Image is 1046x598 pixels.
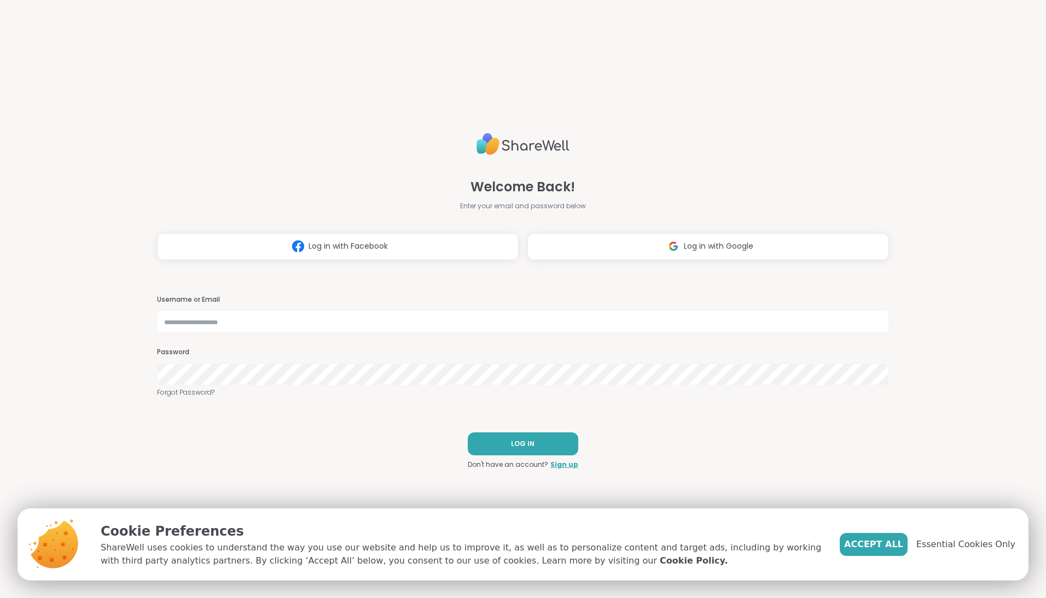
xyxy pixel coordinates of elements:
[157,348,889,357] h3: Password
[460,201,586,211] span: Enter your email and password below
[476,128,570,160] img: ShareWell Logo
[684,241,753,252] span: Log in with Google
[550,460,578,470] a: Sign up
[157,388,889,397] a: Forgot Password?
[840,533,908,556] button: Accept All
[157,295,889,304] h3: Username or Email
[468,432,578,455] button: LOG IN
[288,236,309,256] img: ShareWell Logomark
[309,241,388,252] span: Log in with Facebook
[844,538,903,551] span: Accept All
[916,538,1015,551] span: Essential Cookies Only
[470,177,575,197] span: Welcome Back!
[527,233,889,260] button: Log in with Google
[663,236,684,256] img: ShareWell Logomark
[511,439,534,449] span: LOG IN
[157,233,519,260] button: Log in with Facebook
[101,541,822,567] p: ShareWell uses cookies to understand the way you use our website and help us to improve it, as we...
[101,521,822,541] p: Cookie Preferences
[468,460,548,470] span: Don't have an account?
[660,554,728,567] a: Cookie Policy.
